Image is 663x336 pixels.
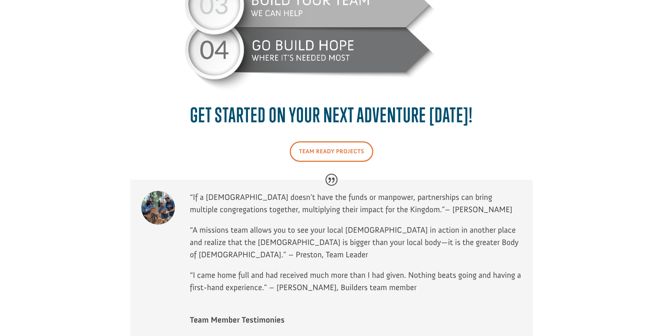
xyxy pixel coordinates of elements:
span: “A missions team allows you to see your local [DEMOGRAPHIC_DATA] in action in another place and r... [190,225,519,260]
img: US.png [13,30,19,35]
div: to [13,23,103,28]
button: Donate [106,15,139,28]
span: Team Member Testimonies [190,314,522,326]
strong: Builders International [18,23,63,28]
h2: Get started on your next adventure [DATE]! [130,103,533,131]
a: Team Ready Projects [290,141,374,162]
span: “If a [DEMOGRAPHIC_DATA] doesn’t have the funds or manpower, partnerships can bring multiple cong... [190,192,492,214]
span: Columbia , [GEOGRAPHIC_DATA] [20,30,84,35]
div: [PERSON_NAME] & [PERSON_NAME] donated $100 [13,7,103,22]
span: “I came home full and had received much more than I had given. Nothing beats going and having a f... [190,270,521,292]
span: – [PERSON_NAME] [445,204,512,214]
